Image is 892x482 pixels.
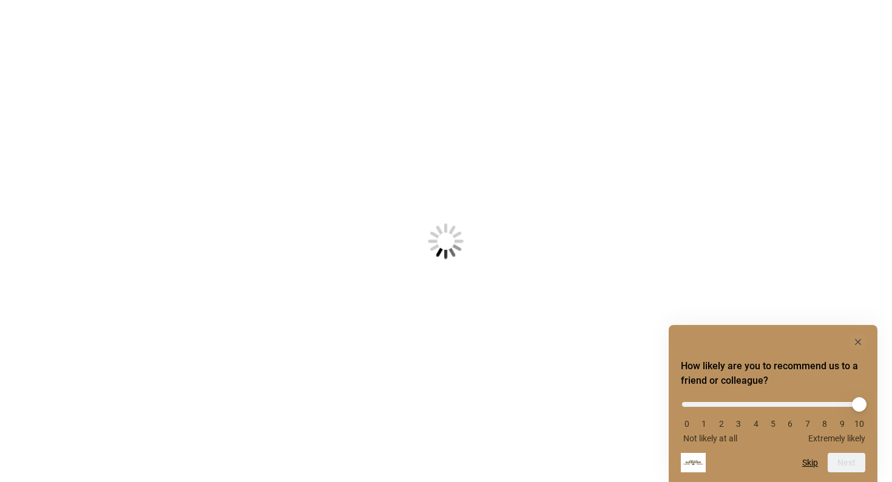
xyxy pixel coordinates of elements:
[767,419,779,429] li: 5
[836,419,848,429] li: 9
[368,164,524,319] img: Loading
[732,419,745,429] li: 3
[681,419,693,429] li: 0
[802,458,818,467] button: Skip
[853,419,865,429] li: 10
[784,419,796,429] li: 6
[715,419,728,429] li: 2
[698,419,710,429] li: 1
[750,419,762,429] li: 4
[851,335,865,349] button: Hide survey
[808,433,865,443] span: Extremely likely
[681,335,865,472] div: How likely are you to recommend us to a friend or colleague? Select an option from 0 to 10, with ...
[681,393,865,443] div: How likely are you to recommend us to a friend or colleague? Select an option from 0 to 10, with ...
[683,433,737,443] span: Not likely at all
[802,419,814,429] li: 7
[819,419,831,429] li: 8
[828,453,865,472] button: Next question
[681,359,865,388] h2: How likely are you to recommend us to a friend or colleague? Select an option from 0 to 10, with ...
